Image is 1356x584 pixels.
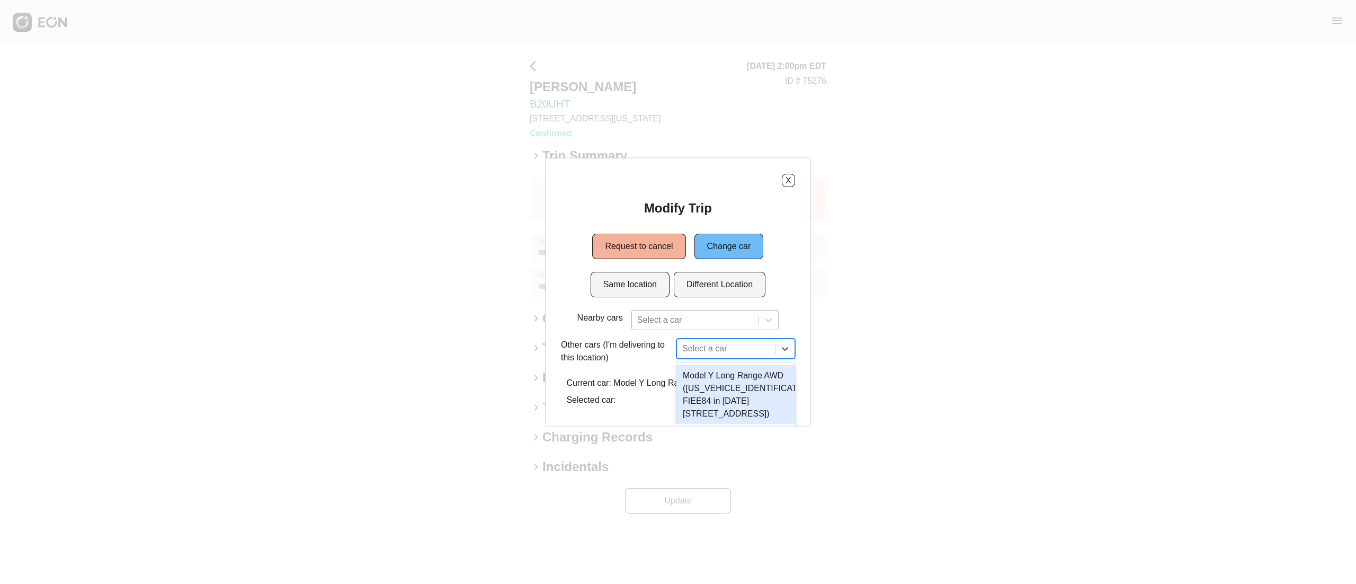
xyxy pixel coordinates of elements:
button: Same location [591,272,670,297]
button: X [782,174,795,187]
button: Different Location [674,272,765,297]
button: Request to cancel [593,234,686,259]
button: Change car [694,234,764,259]
div: Model X AWD ([US_VEHICLE_IDENTIFICATION_NUMBER] S61VJA in [DATE][STREET_ADDRESS]) [676,424,795,484]
p: Nearby cars [577,312,623,324]
p: Selected car: [567,394,790,406]
div: Model Y Long Range AWD ([US_VEHICLE_IDENTIFICATION_NUMBER] FIEE84 in [DATE][STREET_ADDRESS]) [676,365,795,424]
p: Current car: Model Y Long Range AWD (B20UHT in 10451) [567,377,790,390]
p: Other cars (I'm delivering to this location) [561,339,672,364]
h2: Modify Trip [644,200,712,217]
